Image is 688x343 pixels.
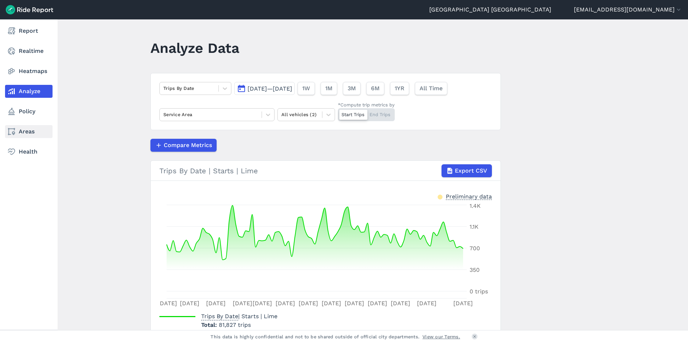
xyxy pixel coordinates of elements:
a: Analyze [5,85,53,98]
tspan: 350 [470,266,480,273]
div: Trips By Date | Starts | Lime [159,164,492,177]
button: 1W [298,82,315,95]
span: 1YR [395,84,404,93]
button: 6M [366,82,384,95]
tspan: [DATE] [322,300,341,307]
button: 1M [321,82,337,95]
div: Preliminary data [446,192,492,200]
span: 1M [325,84,332,93]
button: [DATE]—[DATE] [234,82,295,95]
tspan: [DATE] [233,300,252,307]
tspan: 0 trips [470,288,488,295]
span: Median Per Day [201,328,249,338]
tspan: [DATE] [417,300,436,307]
tspan: [DATE] [206,300,226,307]
tspan: 700 [470,245,480,252]
tspan: 1.1K [470,223,479,230]
tspan: [DATE] [368,300,387,307]
div: *Compute trip metrics by [338,101,395,108]
p: 891 trips [201,329,277,338]
tspan: [DATE] [453,300,473,307]
a: [GEOGRAPHIC_DATA] [GEOGRAPHIC_DATA] [429,5,551,14]
tspan: [DATE] [253,300,272,307]
a: Realtime [5,45,53,58]
tspan: [DATE] [158,300,177,307]
span: Trips By Date [201,311,238,320]
span: All Time [420,84,443,93]
span: | Starts | Lime [201,313,277,320]
tspan: [DATE] [180,300,199,307]
tspan: 1.4K [470,202,481,209]
button: Export CSV [442,164,492,177]
tspan: [DATE] [391,300,410,307]
img: Ride Report [6,5,53,14]
button: [EMAIL_ADDRESS][DOMAIN_NAME] [574,5,682,14]
button: All Time [415,82,447,95]
a: View our Terms. [422,333,460,340]
button: 1YR [390,82,409,95]
a: Health [5,145,53,158]
tspan: [DATE] [299,300,318,307]
button: 3M [343,82,361,95]
span: 1W [302,84,310,93]
a: Policy [5,105,53,118]
a: Heatmaps [5,65,53,78]
tspan: [DATE] [345,300,364,307]
tspan: [DATE] [276,300,295,307]
span: Total [201,321,219,328]
span: 3M [348,84,356,93]
button: Compare Metrics [150,139,217,152]
a: Areas [5,125,53,138]
span: 81,827 trips [219,321,251,328]
span: 6M [371,84,380,93]
span: Compare Metrics [164,141,212,150]
a: Report [5,24,53,37]
span: [DATE]—[DATE] [248,85,292,92]
h1: Analyze Data [150,38,239,58]
span: Export CSV [455,166,487,175]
